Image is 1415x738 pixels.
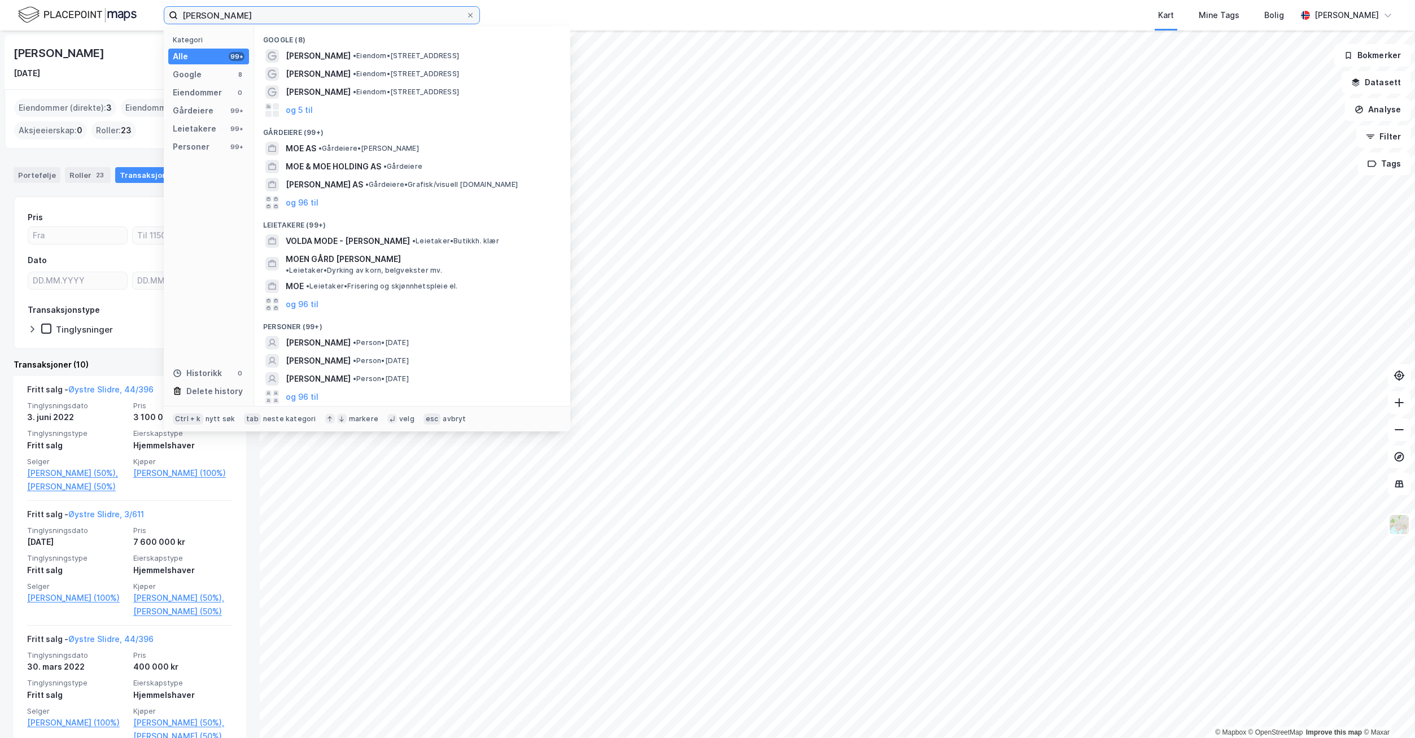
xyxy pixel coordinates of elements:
a: OpenStreetMap [1248,728,1303,736]
div: Hjemmelshaver [133,439,233,452]
span: Tinglysningsdato [27,401,126,411]
span: • [318,144,322,152]
div: Pris [28,211,43,224]
span: [PERSON_NAME] [286,49,351,63]
span: Selger [27,457,126,466]
a: Improve this map [1306,728,1362,736]
span: MOE AS [286,142,316,155]
span: • [353,374,356,383]
span: Eierskapstype [133,429,233,438]
span: Leietaker • Butikkh. klær [412,237,499,246]
span: Person • [DATE] [353,338,409,347]
span: Gårdeiere • [PERSON_NAME] [318,144,419,153]
input: Søk på adresse, matrikkel, gårdeiere, leietakere eller personer [178,7,466,24]
button: og 96 til [286,196,318,209]
span: 3 [106,101,112,115]
div: Google (8) [254,27,570,47]
a: [PERSON_NAME] (50%) [27,480,126,494]
span: MOE & MOE HOLDING AS [286,160,381,173]
span: Tinglysningstype [27,678,126,688]
a: Øystre Slidre, 44/396 [68,385,154,394]
span: Tinglysningstype [27,553,126,563]
span: [PERSON_NAME] [286,372,351,386]
div: Transaksjoner [115,167,193,183]
button: og 96 til [286,390,318,404]
span: Kjøper [133,457,233,466]
div: 30. mars 2022 [27,660,126,674]
img: logo.f888ab2527a4732fd821a326f86c7f29.svg [18,5,137,25]
a: Øystre Slidre, 3/611 [68,509,144,519]
span: [PERSON_NAME] [286,354,351,368]
div: neste kategori [263,414,316,423]
div: 0 [235,369,244,378]
input: DD.MM.YYYY [133,272,232,289]
div: 99+ [229,52,244,61]
div: Roller [65,167,111,183]
span: Eierskapstype [133,553,233,563]
span: VOLDA MODE - [PERSON_NAME] [286,234,410,248]
button: Filter [1356,125,1410,148]
span: • [353,69,356,78]
span: Selger [27,706,126,716]
div: Hjemmelshaver [133,688,233,702]
a: [PERSON_NAME] (50%), [133,591,233,605]
div: Personer [173,140,209,154]
span: [PERSON_NAME] [286,336,351,350]
div: esc [423,413,441,425]
div: 99+ [229,106,244,115]
a: [PERSON_NAME] (50%) [133,605,233,618]
div: [PERSON_NAME] [14,44,106,62]
a: [PERSON_NAME] (50%), [133,716,233,730]
button: og 96 til [286,298,318,311]
span: • [353,88,356,96]
span: Person • [DATE] [353,374,409,383]
div: 8 [235,70,244,79]
span: Eiendom • [STREET_ADDRESS] [353,69,459,78]
div: [DATE] [14,67,40,80]
span: • [383,162,387,171]
div: [DATE] [27,535,126,549]
button: Analyse [1345,98,1410,121]
span: Tinglysningsdato [27,650,126,660]
div: Fritt salg - [27,632,154,650]
span: Tinglysningstype [27,429,126,438]
span: Eiendom • [STREET_ADDRESS] [353,88,459,97]
div: Gårdeiere [173,104,213,117]
div: Transaksjoner (10) [14,358,246,372]
div: Dato [28,254,47,267]
div: Roller : [91,121,136,139]
span: Eiendom • [STREET_ADDRESS] [353,51,459,60]
button: Datasett [1342,71,1410,94]
div: 7 600 000 kr [133,535,233,549]
a: [PERSON_NAME] (100%) [27,716,126,730]
span: Pris [133,401,233,411]
div: Eiendommer (Indirekte) : [121,99,230,117]
div: Google [173,68,202,81]
div: avbryt [443,414,466,423]
span: Person • [DATE] [353,356,409,365]
div: Eiendommer (direkte) : [14,99,116,117]
div: Portefølje [14,167,60,183]
div: Delete history [186,385,243,398]
span: • [353,51,356,60]
img: Z [1388,514,1410,535]
div: Kart [1158,8,1174,22]
span: • [286,266,289,274]
div: Aksjeeierskap : [14,121,87,139]
div: 3 100 000 kr [133,411,233,424]
div: 3. juni 2022 [27,411,126,424]
span: 23 [121,124,132,137]
div: Bolig [1264,8,1284,22]
span: Kjøper [133,582,233,591]
button: og 5 til [286,103,313,117]
input: Til 11500000 [133,227,232,244]
span: Pris [133,650,233,660]
div: Leietakere (99+) [254,212,570,232]
span: • [412,237,416,245]
span: [PERSON_NAME] [286,67,351,81]
span: Tinglysningsdato [27,526,126,535]
span: MOE [286,280,304,293]
div: Tinglysninger [56,324,113,335]
span: [PERSON_NAME] AS [286,178,363,191]
a: [PERSON_NAME] (100%) [27,591,126,605]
